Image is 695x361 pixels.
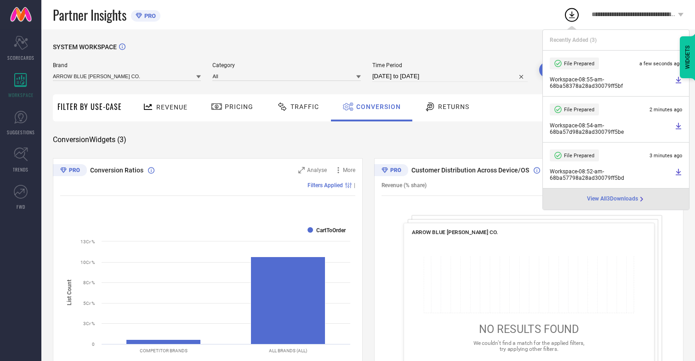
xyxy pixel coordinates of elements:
[8,92,34,98] span: WORKSPACE
[564,61,594,67] span: File Prepared
[587,195,645,203] div: Open download page
[539,62,589,78] button: Search
[382,182,427,189] span: Revenue (% share)
[639,61,682,67] span: a few seconds ago
[411,166,529,174] span: Customer Distribution Across Device/OS
[80,239,95,244] text: 13Cr %
[53,43,117,51] span: SYSTEM WORKSPACE
[13,166,28,173] span: TRENDS
[372,71,528,82] input: Select time period
[354,182,355,189] span: |
[140,348,188,353] text: COMPETITOR BRANDS
[53,62,201,69] span: Brand
[291,103,319,110] span: Traffic
[83,321,95,326] text: 3Cr %
[156,103,188,111] span: Revenue
[298,167,305,173] svg: Zoom
[7,129,35,136] span: SUGGESTIONS
[411,229,498,235] span: ARROW BLUE [PERSON_NAME] CO.
[649,107,682,113] span: 2 minutes ago
[438,103,469,110] span: Returns
[675,168,682,181] a: Download
[550,37,597,43] span: Recently Added ( 3 )
[550,168,672,181] span: Workspace - 08:52-am - 68ba57798a28ad30079ff5bd
[53,135,126,144] span: Conversion Widgets ( 3 )
[356,103,401,110] span: Conversion
[66,280,73,305] tspan: List Count
[142,12,156,19] span: PRO
[80,260,95,265] text: 10Cr %
[53,164,87,178] div: Premium
[372,62,528,69] span: Time Period
[83,280,95,285] text: 8Cr %
[587,195,638,203] span: View All 3 Downloads
[564,153,594,159] span: File Prepared
[479,323,579,336] span: NO RESULTS FOUND
[550,76,672,89] span: Workspace - 08:55-am - 68ba58378a28ad30079ff5bf
[316,227,346,234] text: CartToOrder
[473,340,584,352] span: We couldn’t find a match for the applied filters, try applying other filters.
[649,153,682,159] span: 3 minutes ago
[225,103,253,110] span: Pricing
[57,101,122,112] span: Filter By Use-Case
[550,122,672,135] span: Workspace - 08:54-am - 68ba57d98a28ad30079ff5be
[307,167,327,173] span: Analyse
[212,62,360,69] span: Category
[675,122,682,135] a: Download
[343,167,355,173] span: More
[587,195,645,203] a: View All3Downloads
[90,166,143,174] span: Conversion Ratios
[7,54,34,61] span: SCORECARDS
[83,301,95,306] text: 5Cr %
[308,182,343,189] span: Filters Applied
[675,76,682,89] a: Download
[269,348,307,353] text: ALL BRANDS (ALL)
[53,6,126,24] span: Partner Insights
[564,6,580,23] div: Open download list
[374,164,408,178] div: Premium
[17,203,25,210] span: FWD
[92,342,95,347] text: 0
[564,107,594,113] span: File Prepared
